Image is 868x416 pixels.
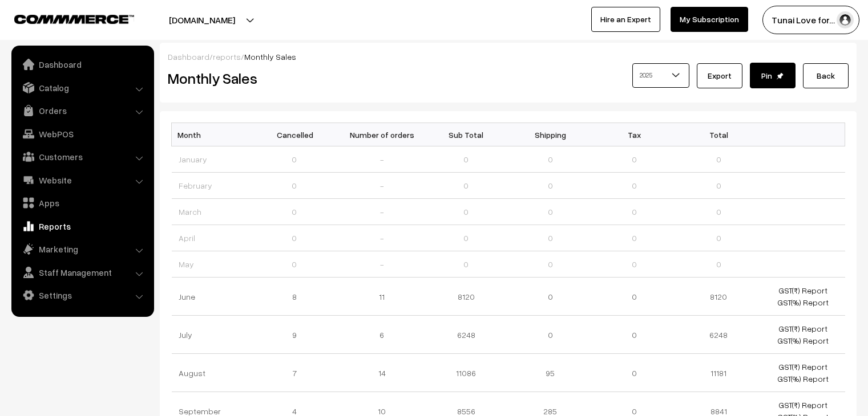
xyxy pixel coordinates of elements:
[340,278,425,316] td: 11
[14,239,150,259] a: Marketing
[424,354,508,392] td: 11086
[591,7,660,32] a: Hire an Expert
[677,173,761,199] td: 0
[340,123,425,146] th: Number of orders
[592,316,677,354] td: 0
[677,316,761,354] td: 6248
[677,225,761,251] td: 0
[592,354,677,392] td: 0
[592,225,677,251] td: 0
[340,316,425,354] td: 6
[677,354,761,392] td: 11181
[340,199,425,225] td: -
[508,173,593,199] td: 0
[256,146,340,173] td: 0
[14,216,150,236] a: Reports
[508,251,593,278] td: 0
[340,354,425,392] td: 14
[256,199,340,225] td: 0
[803,63,849,88] a: Back
[777,297,829,307] a: GST(%) Report
[256,173,340,199] td: 0
[592,199,677,225] td: 0
[424,199,508,225] td: 0
[172,146,256,173] td: January
[778,362,827,372] a: GST(₹) Report
[508,354,593,392] td: 95
[508,278,593,316] td: 0
[14,124,150,144] a: WebPOS
[14,193,150,213] a: Apps
[592,251,677,278] td: 0
[172,278,256,316] td: June
[677,146,761,173] td: 0
[172,251,256,278] td: May
[172,173,256,199] td: February
[424,173,508,199] td: 0
[172,225,256,251] td: April
[129,6,275,34] button: [DOMAIN_NAME]
[592,173,677,199] td: 0
[508,225,593,251] td: 0
[244,52,296,62] span: Monthly Sales
[837,11,854,28] img: user
[172,123,256,146] th: Month
[778,400,827,410] a: GST(₹) Report
[14,15,134,23] img: COMMMERCE
[14,146,150,167] a: Customers
[777,336,829,345] a: GST(%) Report
[14,100,150,121] a: Orders
[424,225,508,251] td: 0
[256,316,340,354] td: 9
[677,251,761,278] td: 0
[14,54,150,75] a: Dashboard
[778,286,827,295] a: GST(₹) Report
[340,251,425,278] td: -
[508,316,593,354] td: 0
[592,123,677,146] th: Tax
[778,324,827,333] a: GST(₹) Report
[633,65,689,85] span: 2025
[340,146,425,173] td: -
[256,225,340,251] td: 0
[677,199,761,225] td: 0
[256,123,340,146] th: Cancelled
[671,7,748,32] a: My Subscription
[168,51,849,63] div: / /
[697,63,742,88] button: Export
[424,278,508,316] td: 8120
[632,63,689,88] span: 2025
[777,374,829,384] a: GST(%) Report
[750,63,796,88] button: Pin
[172,199,256,225] td: March
[340,173,425,199] td: -
[677,123,761,146] th: Total
[14,262,150,283] a: Staff Management
[256,278,340,316] td: 8
[14,170,150,190] a: Website
[424,146,508,173] td: 0
[508,199,593,225] td: 0
[168,70,383,87] h2: Monthly Sales
[592,278,677,316] td: 0
[172,354,256,392] td: August
[256,354,340,392] td: 7
[14,285,150,305] a: Settings
[677,278,761,316] td: 8120
[508,123,593,146] th: Shipping
[14,78,150,98] a: Catalog
[508,146,593,173] td: 0
[172,316,256,354] td: July
[762,6,859,34] button: Tunai Love for…
[592,146,677,173] td: 0
[424,251,508,278] td: 0
[168,52,209,62] a: Dashboard
[424,123,508,146] th: Sub Total
[213,52,241,62] a: reports
[424,316,508,354] td: 6248
[256,251,340,278] td: 0
[14,11,114,25] a: COMMMERCE
[340,225,425,251] td: -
